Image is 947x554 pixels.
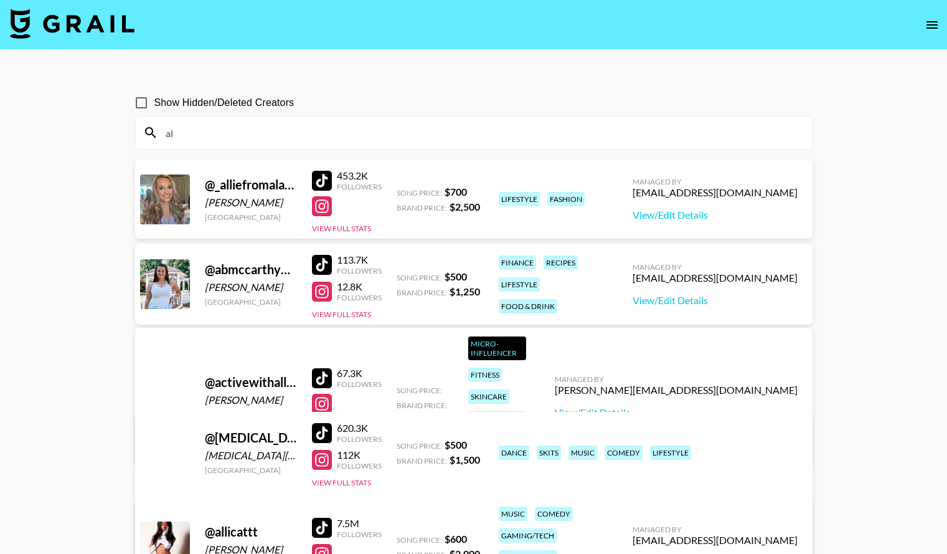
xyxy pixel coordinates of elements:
[499,299,557,313] div: food & drink
[397,535,442,545] span: Song Price:
[205,262,297,277] div: @ abmccarthy5757
[468,368,502,382] div: fitness
[312,478,371,487] button: View Full Stats
[337,293,382,302] div: Followers
[450,285,480,297] strong: $ 1,250
[205,410,297,419] div: [GEOGRAPHIC_DATA]
[555,384,798,396] div: [PERSON_NAME][EMAIL_ADDRESS][DOMAIN_NAME]
[499,446,529,460] div: dance
[547,192,585,206] div: fashion
[205,297,297,307] div: [GEOGRAPHIC_DATA]
[445,186,467,198] strong: $ 700
[468,411,526,435] div: food & drink
[397,401,447,410] span: Brand Price:
[337,367,382,380] div: 67.3K
[337,449,382,461] div: 112K
[337,517,382,530] div: 7.5M
[633,294,798,307] a: View/Edit Details
[537,446,561,460] div: skits
[312,310,371,319] button: View Full Stats
[468,337,526,360] div: Micro-Influencer
[445,270,467,282] strong: $ 500
[397,288,447,297] span: Brand Price:
[205,394,297,406] div: [PERSON_NAME]
[633,525,798,534] div: Managed By
[468,389,509,404] div: skincare
[633,272,798,284] div: [EMAIL_ADDRESS][DOMAIN_NAME]
[205,449,297,462] div: [MEDICAL_DATA][PERSON_NAME]
[499,277,540,292] div: lifestyle
[205,524,297,540] div: @ allicattt
[544,256,578,270] div: recipes
[650,446,691,460] div: lifestyle
[445,439,467,451] strong: $ 500
[337,434,382,444] div: Followers
[633,186,798,199] div: [EMAIL_ADDRESS][DOMAIN_NAME]
[337,380,382,389] div: Followers
[633,534,798,547] div: [EMAIL_ADDRESS][DOMAIN_NAME]
[633,209,798,221] a: View/Edit Details
[158,123,804,143] input: Search by User Name
[337,170,382,182] div: 453.2K
[499,192,540,206] div: lifestyle
[397,273,442,282] span: Song Price:
[337,530,382,539] div: Followers
[920,12,945,37] button: open drawer
[397,203,447,213] span: Brand Price:
[445,533,467,545] strong: $ 600
[154,95,294,110] span: Show Hidden/Deleted Creators
[312,224,371,233] button: View Full Stats
[205,213,297,222] div: [GEOGRAPHIC_DATA]
[205,466,297,475] div: [GEOGRAPHIC_DATA]
[337,280,382,293] div: 12.8K
[337,422,382,434] div: 620.3K
[397,456,447,466] span: Brand Price:
[397,188,442,198] span: Song Price:
[337,254,382,266] div: 113.7K
[535,507,573,521] div: comedy
[397,386,442,395] span: Song Price:
[397,441,442,451] span: Song Price:
[555,375,798,384] div: Managed By
[499,256,536,270] div: finance
[337,182,382,191] div: Followers
[633,177,798,186] div: Managed By
[568,446,597,460] div: music
[499,528,557,543] div: gaming/tech
[337,266,382,275] div: Followers
[205,281,297,294] div: [PERSON_NAME]
[633,262,798,272] div: Managed By
[555,406,798,419] a: View/Edit Details
[10,9,134,39] img: Grail Talent
[450,201,480,213] strong: $ 2,500
[205,375,297,390] div: @ activewithallison
[205,177,297,193] div: @ _alliefromalabama_
[205,430,297,446] div: @ [MEDICAL_DATA]_ingram
[450,454,480,466] strong: $ 1,500
[337,461,382,470] div: Followers
[499,507,527,521] div: music
[605,446,643,460] div: comedy
[205,196,297,209] div: [PERSON_NAME]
